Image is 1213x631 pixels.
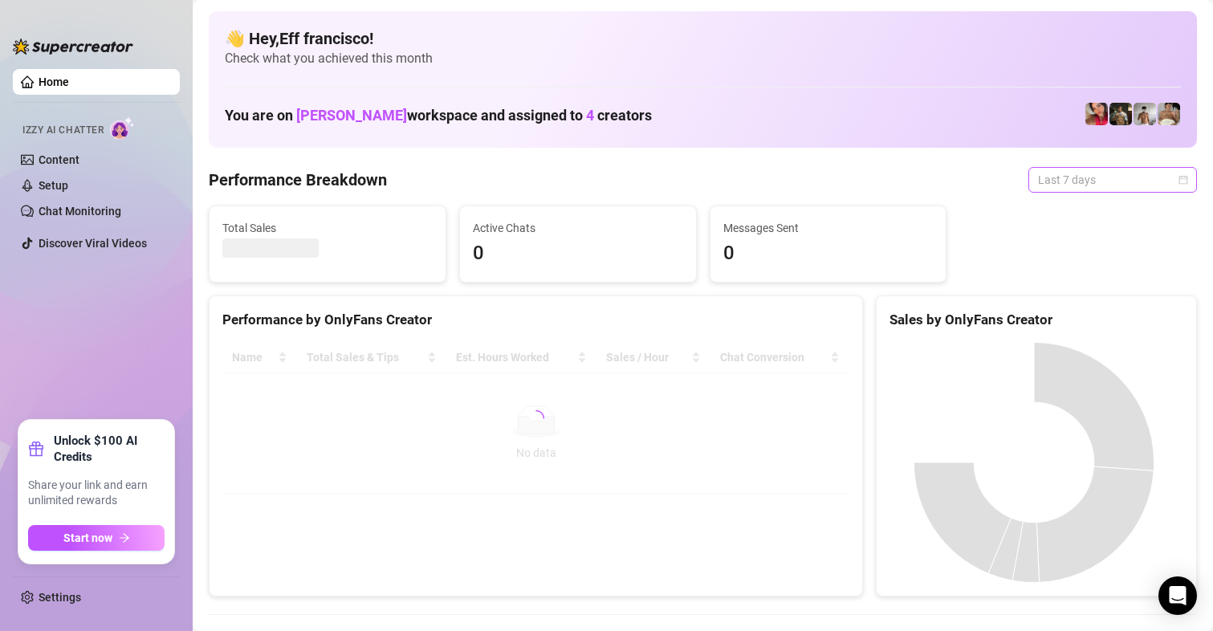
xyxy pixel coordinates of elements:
[54,433,165,465] strong: Unlock $100 AI Credits
[1085,103,1108,125] img: Vanessa
[222,309,849,331] div: Performance by OnlyFans Creator
[39,237,147,250] a: Discover Viral Videos
[473,219,683,237] span: Active Chats
[22,123,104,138] span: Izzy AI Chatter
[225,50,1181,67] span: Check what you achieved this month
[586,107,594,124] span: 4
[225,27,1181,50] h4: 👋 Hey, Eff francisco !
[723,238,934,269] span: 0
[723,219,934,237] span: Messages Sent
[39,179,68,192] a: Setup
[1109,103,1132,125] img: Tony
[39,591,81,604] a: Settings
[222,219,433,237] span: Total Sales
[1038,168,1187,192] span: Last 7 days
[13,39,133,55] img: logo-BBDzfeDw.svg
[296,107,407,124] span: [PERSON_NAME]
[28,525,165,551] button: Start nowarrow-right
[119,532,130,543] span: arrow-right
[473,238,683,269] span: 0
[110,116,135,140] img: AI Chatter
[225,107,652,124] h1: You are on workspace and assigned to creators
[889,309,1183,331] div: Sales by OnlyFans Creator
[28,441,44,457] span: gift
[63,531,112,544] span: Start now
[1158,103,1180,125] img: Aussieboy_jfree
[1178,175,1188,185] span: calendar
[39,205,121,218] a: Chat Monitoring
[209,169,387,191] h4: Performance Breakdown
[39,153,79,166] a: Content
[39,75,69,88] a: Home
[1134,103,1156,125] img: aussieboy_j
[1158,576,1197,615] div: Open Intercom Messenger
[28,478,165,509] span: Share your link and earn unlimited rewards
[525,407,547,429] span: loading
